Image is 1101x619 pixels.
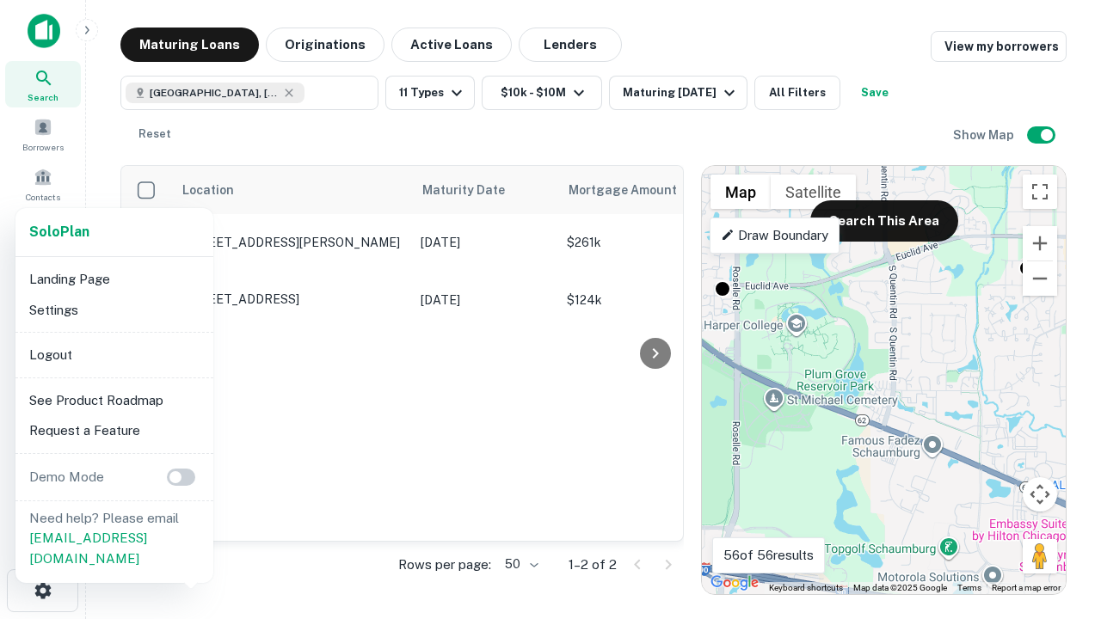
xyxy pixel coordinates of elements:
[22,467,111,487] p: Demo Mode
[22,264,206,295] li: Landing Page
[22,385,206,416] li: See Product Roadmap
[29,508,200,569] p: Need help? Please email
[29,222,89,242] a: SoloPlan
[22,340,206,371] li: Logout
[29,530,147,566] a: [EMAIL_ADDRESS][DOMAIN_NAME]
[22,295,206,326] li: Settings
[22,415,206,446] li: Request a Feature
[1015,481,1101,564] iframe: Chat Widget
[29,224,89,240] strong: Solo Plan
